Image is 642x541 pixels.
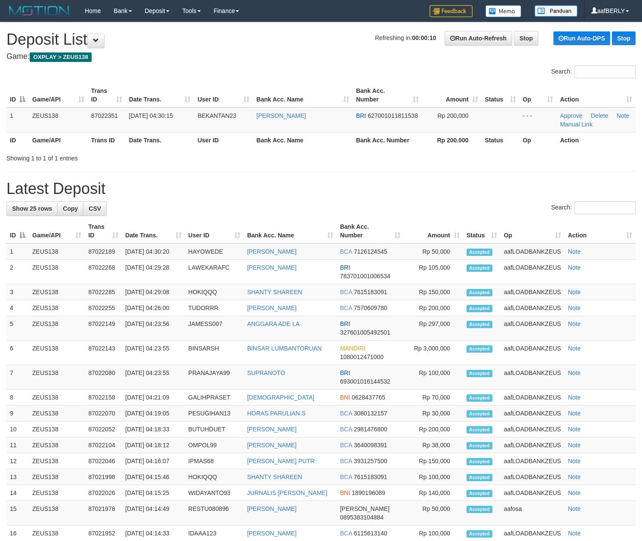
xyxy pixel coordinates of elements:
[83,201,107,216] a: CSV
[501,469,565,485] td: aafLOADBANKZEUS
[368,112,418,119] span: Copy 627001011811538 to clipboard
[6,421,29,437] td: 10
[122,390,185,406] td: [DATE] 04:21:09
[354,248,387,255] span: Copy 7126124545 to clipboard
[29,406,85,421] td: ZEUS138
[247,264,297,271] a: [PERSON_NAME]
[185,365,244,390] td: PRANAJAYA99
[568,369,581,376] a: Note
[340,505,390,512] span: [PERSON_NAME]
[6,501,29,526] td: 15
[467,264,492,272] span: Accepted
[501,341,565,365] td: aafLOADBANKZEUS
[404,341,463,365] td: Rp 3,000,000
[247,345,322,352] a: BINSAR LUMBANTORUAN
[85,501,122,526] td: 87021978
[194,83,253,108] th: User ID: activate to sort column ascending
[422,132,482,148] th: Rp 200.000
[340,353,384,360] span: Copy 1080012471000 to clipboard
[6,284,29,300] td: 3
[29,316,85,341] td: ZEUS138
[89,205,101,212] span: CSV
[519,132,557,148] th: Op
[560,121,593,128] a: Manual Link
[463,219,501,243] th: Status: activate to sort column ascending
[354,410,387,417] span: Copy 3080132157 to clipboard
[6,341,29,365] td: 6
[244,219,337,243] th: Bank Acc. Name: activate to sort column ascending
[247,426,297,433] a: [PERSON_NAME]
[501,406,565,421] td: aafLOADBANKZEUS
[29,83,88,108] th: Game/API: activate to sort column ascending
[29,421,85,437] td: ZEUS138
[354,530,387,537] span: Copy 6115613140 to clipboard
[340,458,352,464] span: BCA
[568,458,581,464] a: Note
[568,426,581,433] a: Note
[340,426,352,433] span: BCA
[568,489,581,496] a: Note
[122,453,185,469] td: [DATE] 04:16:07
[404,469,463,485] td: Rp 100,000
[122,437,185,453] td: [DATE] 04:18:12
[467,370,492,377] span: Accepted
[122,485,185,501] td: [DATE] 04:15:25
[29,260,85,284] td: ZEUS138
[185,390,244,406] td: GALIHPRASET
[247,304,297,311] a: [PERSON_NAME]
[340,378,390,385] span: Copy 693001016144532 to clipboard
[29,501,85,526] td: ZEUS138
[6,316,29,341] td: 5
[340,248,352,255] span: BCA
[340,304,352,311] span: BCA
[85,284,122,300] td: 87022285
[57,201,83,216] a: Copy
[551,65,636,78] label: Search:
[185,316,244,341] td: JAMESS007
[29,437,85,453] td: ZEUS138
[553,31,610,45] a: Run Auto-DPS
[91,112,118,119] span: 87022351
[467,530,492,538] span: Accepted
[185,501,244,526] td: RESTU080896
[6,406,29,421] td: 9
[247,320,300,327] a: ANGGARA ADE LA
[122,243,185,260] td: [DATE] 04:30:20
[85,260,122,284] td: 87022268
[185,300,244,316] td: TUDORRR
[340,394,350,401] span: BNI
[404,260,463,284] td: Rp 105,000
[6,132,29,148] th: ID
[375,34,436,41] span: Refreshing in:
[29,284,85,300] td: ZEUS138
[122,316,185,341] td: [DATE] 04:23:56
[501,365,565,390] td: aafLOADBANKZEUS
[482,83,519,108] th: Status: activate to sort column ascending
[185,453,244,469] td: IPMAS68
[404,406,463,421] td: Rp 30,000
[501,421,565,437] td: aafLOADBANKZEUS
[501,453,565,469] td: aafLOADBANKZEUS
[467,410,492,418] span: Accepted
[352,489,385,496] span: Copy 1890196089 to clipboard
[6,469,29,485] td: 13
[404,300,463,316] td: Rp 200,000
[253,132,353,148] th: Bank Acc. Name
[340,410,352,417] span: BCA
[6,453,29,469] td: 12
[185,341,244,365] td: BINSARSH
[85,421,122,437] td: 87022052
[122,365,185,390] td: [DATE] 04:23:55
[122,406,185,421] td: [DATE] 04:19:05
[354,442,387,449] span: Copy 3640098391 to clipboard
[568,530,581,537] a: Note
[29,453,85,469] td: ZEUS138
[85,341,122,365] td: 87022143
[340,345,366,352] span: MANDIRI
[85,300,122,316] td: 87022255
[501,219,565,243] th: Op: activate to sort column ascending
[85,390,122,406] td: 87022158
[568,410,581,417] a: Note
[30,52,92,62] span: OXPLAY > ZEUS138
[85,243,122,260] td: 87022189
